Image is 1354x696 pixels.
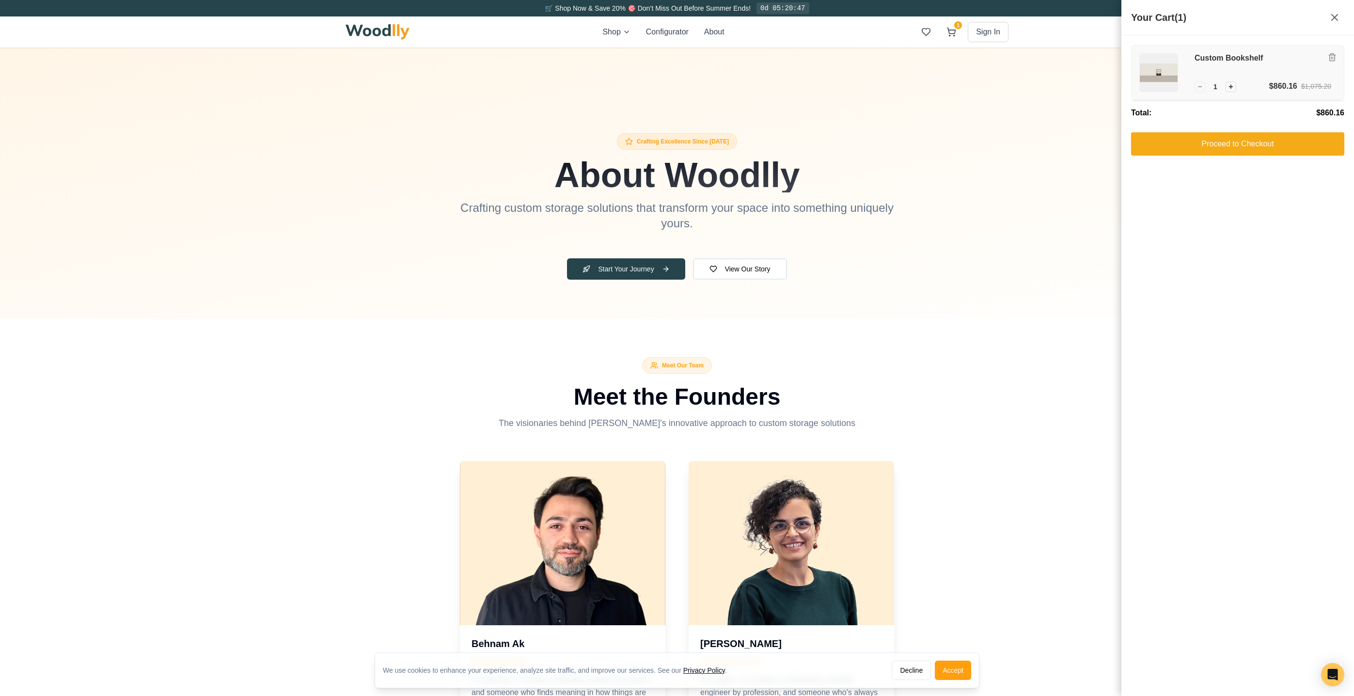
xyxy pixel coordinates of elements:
div: 0d 05:20:47 [756,2,809,14]
div: Meet Our Team [642,357,712,374]
a: Privacy Policy [683,666,725,674]
button: Sign In [968,22,1008,42]
h3: Custom Bookshelf [1195,53,1331,63]
button: Proceed to Checkout [1131,132,1344,156]
button: Remove item [1325,50,1339,64]
button: Increase quantity [1226,81,1236,92]
div: We use cookies to enhance your experience, analyze site traffic, and improve our services. See our . [383,665,735,675]
button: Accept [935,661,971,680]
img: Co-founder headshot [689,461,894,625]
h2: Your Cart (1) [1131,10,1186,25]
div: Open Intercom Messenger [1321,663,1344,686]
img: Woodlly [346,24,409,40]
span: 1 [954,21,962,29]
span: $860.16 [1316,107,1344,119]
p: The visionaries behind [PERSON_NAME]'s innovative approach to custom storage solutions [491,416,863,430]
button: 1 [943,23,960,41]
h3: [PERSON_NAME] [700,637,882,650]
h1: About Woodlly [406,158,948,192]
h2: Meet the Founders [406,385,948,409]
p: Crafting custom storage solutions that transform your space into something uniquely yours. [460,200,894,231]
div: $860.16 [1269,80,1297,92]
button: View Our Story [693,258,787,280]
img: Custom Bookshelf [1140,54,1178,92]
span: 🛒 Shop Now & Save 20% 🎯 Don’t Miss Out Before Summer Ends! [545,4,751,12]
div: Crafting Excellence Since [DATE] [617,133,737,150]
button: Start Your Journey [567,258,685,280]
div: $1,075.20 [1301,81,1331,92]
span: Total: [1131,107,1151,119]
button: About [704,26,724,38]
h3: Behnam Ak [472,637,654,650]
button: Shop [602,26,630,38]
img: Founder headshot [460,461,665,625]
span: 1 [1209,82,1222,92]
button: Configurator [646,26,689,38]
button: Decline [892,661,931,680]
